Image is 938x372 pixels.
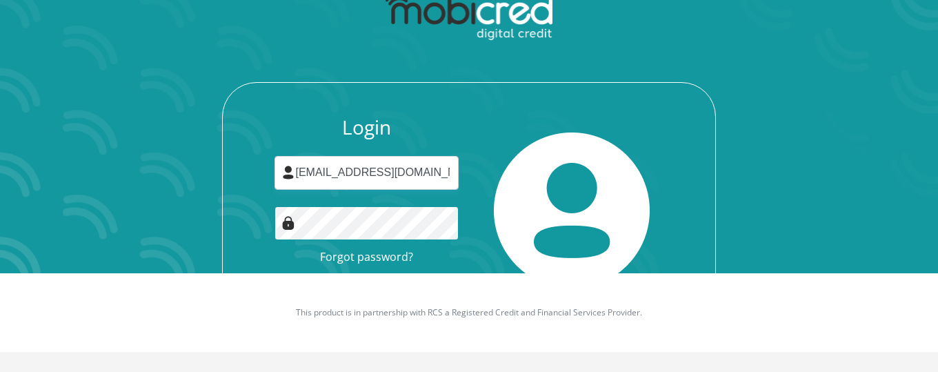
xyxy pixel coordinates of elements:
h3: Login [275,116,459,139]
img: user-icon image [281,166,295,179]
img: Image [281,216,295,230]
a: Forgot password? [320,249,413,264]
p: This product is in partnership with RCS a Registered Credit and Financial Services Provider. [86,306,852,319]
input: Username [275,156,459,190]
